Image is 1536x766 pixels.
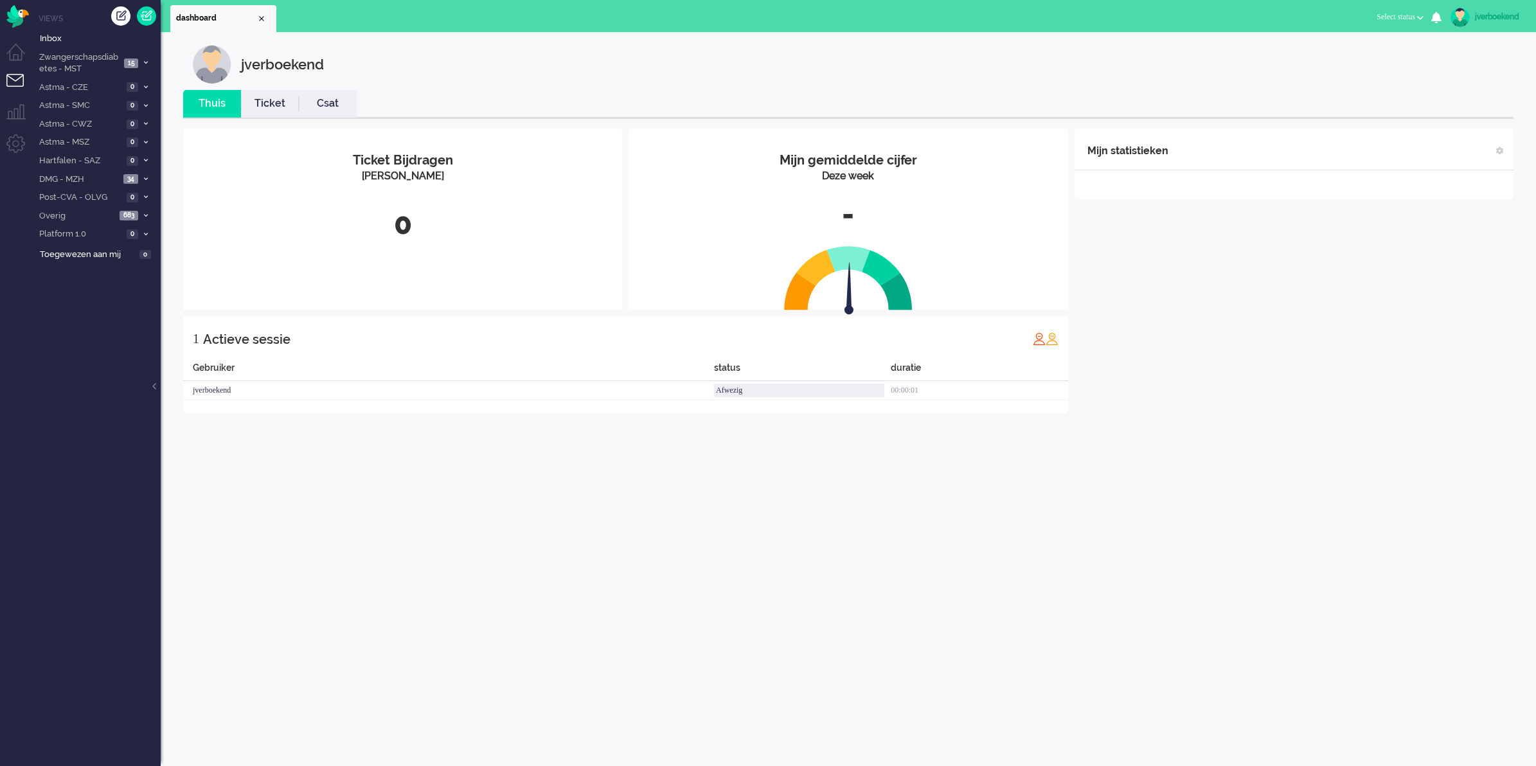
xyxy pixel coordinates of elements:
[127,229,138,239] span: 0
[6,8,29,18] a: Omnidesk
[183,381,714,400] div: jverboekend
[6,134,35,163] li: Admin menu
[37,100,123,112] span: Astma - SMC
[183,90,241,118] li: Thuis
[37,136,123,148] span: Astma - MSZ
[127,138,138,147] span: 0
[1369,4,1431,32] li: Select status
[37,31,161,45] a: Inbox
[37,210,116,222] span: Overig
[784,245,913,310] img: semi_circle.svg
[6,5,29,28] img: flow_omnibird.svg
[37,51,120,75] span: Zwangerschapsdiabetes - MST
[137,6,156,26] a: Quick Ticket
[638,151,1058,170] div: Mijn gemiddelde cijfer
[638,169,1058,184] div: Deze week
[170,5,276,32] li: Dashboard
[1369,8,1431,26] button: Select status
[37,82,123,94] span: Astma - CZE
[193,326,199,352] div: 1
[127,193,138,202] span: 0
[241,96,299,111] a: Ticket
[1475,10,1523,23] div: jverboekend
[120,211,138,220] span: 683
[1087,138,1168,164] div: Mijn statistieken
[821,262,877,317] img: arrow.svg
[139,250,151,260] span: 0
[127,156,138,166] span: 0
[40,33,161,45] span: Inbox
[40,249,136,261] span: Toegewezen aan mij
[39,13,161,24] li: Views
[6,44,35,73] li: Dashboard menu
[37,228,123,240] span: Platform 1.0
[37,174,120,186] span: DMG - MZH
[193,203,612,245] div: 0
[183,361,714,381] div: Gebruiker
[1033,332,1046,345] img: profile_red.svg
[891,381,1067,400] div: 00:00:01
[714,361,891,381] div: status
[183,96,241,111] a: Thuis
[1046,332,1058,345] img: profile_orange.svg
[37,191,123,204] span: Post-CVA - OLVG
[203,326,290,352] div: Actieve sessie
[37,118,123,130] span: Astma - CWZ
[299,90,357,118] li: Csat
[37,247,161,261] a: Toegewezen aan mij 0
[1377,12,1415,21] span: Select status
[123,174,138,184] span: 34
[193,169,612,184] div: [PERSON_NAME]
[111,6,130,26] div: Creëer ticket
[256,13,267,24] div: Close tab
[1451,8,1470,27] img: avatar
[193,151,612,170] div: Ticket Bijdragen
[6,104,35,133] li: Supervisor menu
[714,384,884,397] div: Afwezig
[241,90,299,118] li: Ticket
[193,45,231,84] img: customer.svg
[37,155,123,167] span: Hartfalen - SAZ
[176,13,256,24] span: dashboard
[299,96,357,111] a: Csat
[1448,8,1523,27] a: jverboekend
[638,193,1058,236] div: -
[6,74,35,103] li: Tickets menu
[127,82,138,92] span: 0
[124,58,138,68] span: 15
[127,120,138,129] span: 0
[127,101,138,111] span: 0
[891,361,1067,381] div: duratie
[241,45,324,84] div: jverboekend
